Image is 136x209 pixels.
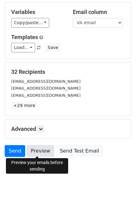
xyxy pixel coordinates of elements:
small: [EMAIL_ADDRESS][DOMAIN_NAME] [11,93,81,98]
small: [EMAIL_ADDRESS][DOMAIN_NAME] [11,86,81,91]
a: Preview [27,145,54,157]
a: +29 more [11,102,37,109]
h5: Variables [11,9,63,16]
h5: 32 Recipients [11,69,125,75]
a: Send [5,145,25,157]
button: Save [45,43,61,52]
iframe: Chat Widget [105,179,136,209]
h5: Email column [73,9,125,16]
a: Load... [11,43,35,52]
a: Templates [11,34,38,40]
a: Send Test Email [56,145,103,157]
a: Copy/paste... [11,18,49,28]
small: [EMAIL_ADDRESS][DOMAIN_NAME] [11,79,81,84]
h5: Advanced [11,126,125,132]
div: Preview your emails before sending [6,158,68,174]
